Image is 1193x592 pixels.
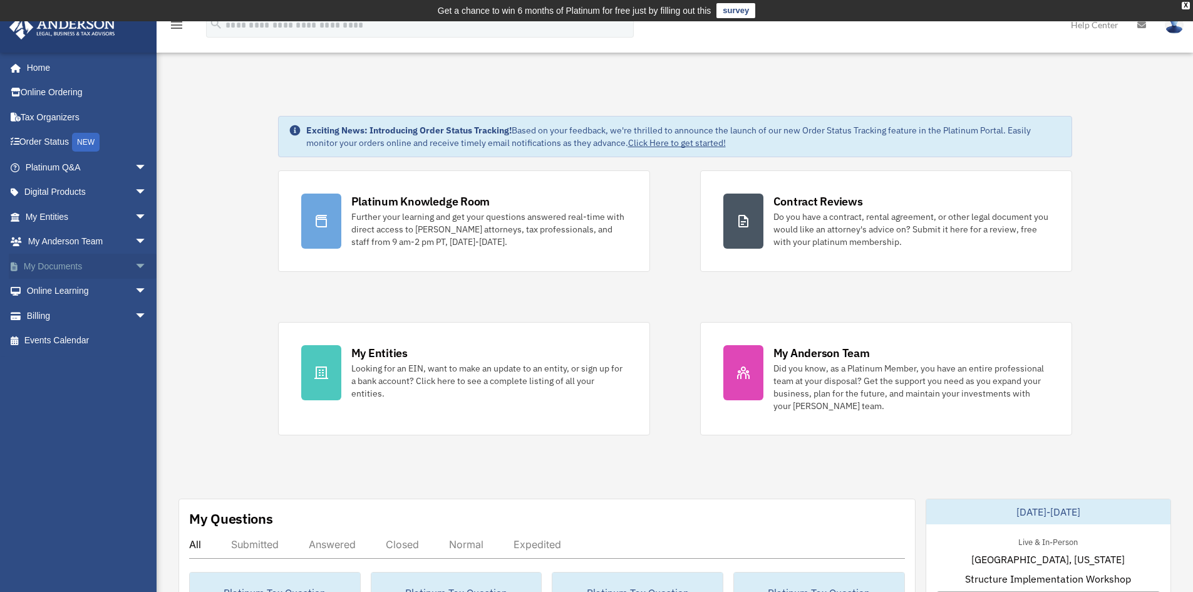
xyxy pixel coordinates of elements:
a: survey [716,3,755,18]
img: User Pic [1165,16,1184,34]
div: NEW [72,133,100,152]
span: arrow_drop_down [135,204,160,230]
div: My Questions [189,509,273,528]
a: My Entitiesarrow_drop_down [9,204,166,229]
a: Home [9,55,160,80]
div: Get a chance to win 6 months of Platinum for free just by filling out this [438,3,711,18]
div: [DATE]-[DATE] [926,499,1170,524]
a: Events Calendar [9,328,166,353]
span: arrow_drop_down [135,279,160,304]
a: My Anderson Teamarrow_drop_down [9,229,166,254]
div: Did you know, as a Platinum Member, you have an entire professional team at your disposal? Get th... [773,362,1049,412]
span: [GEOGRAPHIC_DATA], [US_STATE] [971,552,1125,567]
a: Digital Productsarrow_drop_down [9,180,166,205]
div: Answered [309,538,356,551]
a: Contract Reviews Do you have a contract, rental agreement, or other legal document you would like... [700,170,1072,272]
div: My Anderson Team [773,345,870,361]
div: Normal [449,538,483,551]
span: arrow_drop_down [135,303,160,329]
div: Looking for an EIN, want to make an update to an entity, or sign up for a bank account? Click her... [351,362,627,400]
a: Tax Organizers [9,105,166,130]
span: Structure Implementation Workshop [965,571,1131,586]
div: Contract Reviews [773,194,863,209]
a: Online Ordering [9,80,166,105]
a: Platinum Q&Aarrow_drop_down [9,155,166,180]
div: My Entities [351,345,408,361]
div: close [1182,2,1190,9]
a: My Documentsarrow_drop_down [9,254,166,279]
a: My Anderson Team Did you know, as a Platinum Member, you have an entire professional team at your... [700,322,1072,435]
div: Platinum Knowledge Room [351,194,490,209]
div: Closed [386,538,419,551]
i: search [209,17,223,31]
div: All [189,538,201,551]
img: Anderson Advisors Platinum Portal [6,15,119,39]
a: Click Here to get started! [628,137,726,148]
span: arrow_drop_down [135,254,160,279]
div: Live & In-Person [1008,534,1088,548]
span: arrow_drop_down [135,180,160,205]
div: Submitted [231,538,279,551]
a: Online Learningarrow_drop_down [9,279,166,304]
a: Billingarrow_drop_down [9,303,166,328]
div: Further your learning and get your questions answered real-time with direct access to [PERSON_NAM... [351,210,627,248]
span: arrow_drop_down [135,155,160,180]
i: menu [169,18,184,33]
span: arrow_drop_down [135,229,160,255]
div: Based on your feedback, we're thrilled to announce the launch of our new Order Status Tracking fe... [306,124,1061,149]
a: Order StatusNEW [9,130,166,155]
a: Platinum Knowledge Room Further your learning and get your questions answered real-time with dire... [278,170,650,272]
strong: Exciting News: Introducing Order Status Tracking! [306,125,512,136]
div: Do you have a contract, rental agreement, or other legal document you would like an attorney's ad... [773,210,1049,248]
div: Expedited [514,538,561,551]
a: My Entities Looking for an EIN, want to make an update to an entity, or sign up for a bank accoun... [278,322,650,435]
a: menu [169,22,184,33]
